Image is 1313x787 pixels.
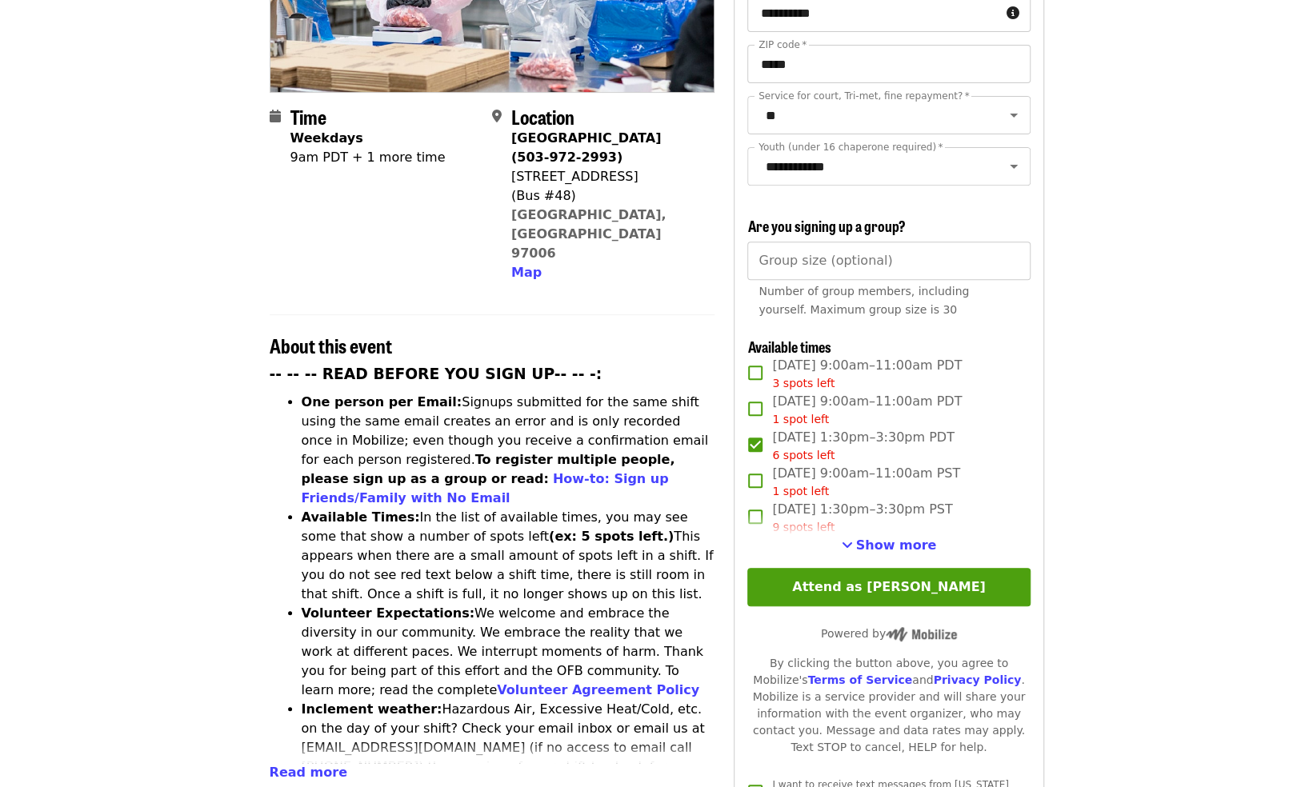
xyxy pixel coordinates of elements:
span: [DATE] 9:00am–11:00am PDT [772,392,962,428]
span: About this event [270,331,392,359]
span: Show more [856,537,937,553]
li: We welcome and embrace the diversity in our community. We embrace the reality that we work at dif... [302,604,715,700]
label: ZIP code [759,40,807,50]
strong: Inclement weather: [302,701,442,717]
i: circle-info icon [1007,6,1019,21]
strong: To register multiple people, please sign up as a group or read: [302,452,675,486]
div: 9am PDT + 1 more time [290,148,446,167]
strong: Weekdays [290,130,363,146]
i: map-marker-alt icon [492,109,502,124]
span: [DATE] 1:30pm–3:30pm PDT [772,428,954,464]
span: Available times [747,336,831,357]
button: Attend as [PERSON_NAME] [747,568,1030,606]
span: [DATE] 9:00am–11:00am PDT [772,356,962,392]
strong: [GEOGRAPHIC_DATA] (503-972-2993) [511,130,661,165]
span: Time [290,102,326,130]
span: 6 spots left [772,449,835,461]
span: 3 spots left [772,377,835,390]
a: Terms of Service [807,673,912,686]
a: [GEOGRAPHIC_DATA], [GEOGRAPHIC_DATA] 97006 [511,207,667,261]
strong: (ex: 5 spots left.) [549,529,674,544]
button: Read more [270,763,347,782]
label: Service for court, Tri-met, fine repayment? [759,91,970,101]
button: Open [1003,155,1025,178]
li: In the list of available times, you may see some that show a number of spots left This appears wh... [302,508,715,604]
span: Are you signing up a group? [747,215,905,236]
img: Powered by Mobilize [886,627,957,641]
span: Read more [270,765,347,780]
strong: -- -- -- READ BEFORE YOU SIGN UP-- -- -: [270,366,602,382]
span: Location [511,102,574,130]
strong: Volunteer Expectations: [302,605,475,621]
button: Map [511,263,542,282]
strong: One person per Email: [302,394,462,409]
li: Signups submitted for the same shift using the same email creates an error and is only recorded o... [302,393,715,508]
span: 9 spots left [772,521,835,533]
strong: Available Times: [302,509,420,525]
span: Number of group members, including yourself. Maximum group size is 30 [759,285,969,316]
span: Map [511,265,542,280]
a: Volunteer Agreement Policy [497,682,699,697]
button: See more timeslots [842,536,937,555]
div: By clicking the button above, you agree to Mobilize's and . Mobilize is a service provider and wi... [747,655,1030,756]
label: Youth (under 16 chaperone required) [759,142,943,152]
i: calendar icon [270,109,281,124]
span: 1 spot left [772,485,829,497]
div: (Bus #48) [511,186,702,206]
span: 1 spot left [772,413,829,425]
span: [DATE] 1:30pm–3:30pm PST [772,500,952,536]
a: How-to: Sign up Friends/Family with No Email [302,471,669,505]
span: [DATE] 9:00am–11:00am PST [772,464,960,500]
input: ZIP code [747,45,1030,83]
button: Open [1003,104,1025,126]
input: [object Object] [747,242,1030,280]
a: Privacy Policy [933,673,1021,686]
div: [STREET_ADDRESS] [511,167,702,186]
span: Powered by [821,627,957,640]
